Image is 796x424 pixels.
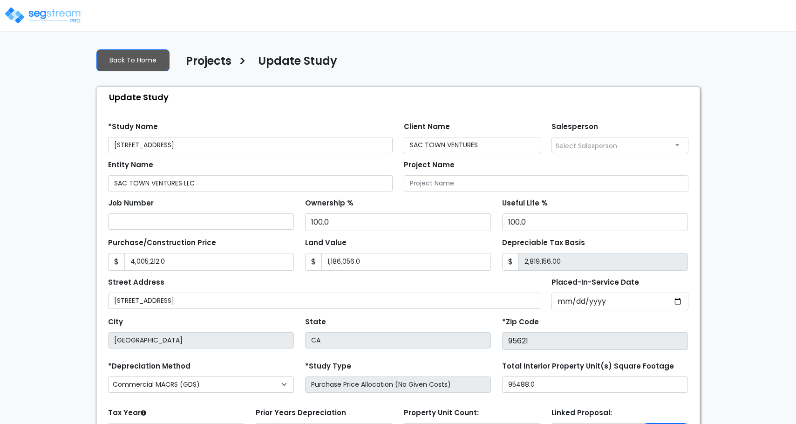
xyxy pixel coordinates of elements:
label: *Study Name [108,122,158,132]
label: Property Unit Count: [404,408,479,418]
label: Client Name [404,122,450,132]
input: Study Name [108,137,393,153]
label: Project Name [404,160,455,171]
div: Update Study [102,87,700,107]
a: Back To Home [96,49,170,71]
input: total square foot [502,376,688,393]
label: Useful Life % [502,198,548,209]
input: Street Address [108,293,541,309]
input: Purchase or Construction Price [124,253,294,271]
label: Total Interior Property Unit(s) Square Footage [502,361,674,372]
label: Placed-In-Service Date [551,277,639,288]
label: *Study Type [305,361,351,372]
h3: > [238,54,246,72]
label: Depreciable Tax Basis [502,238,585,248]
label: *Depreciation Method [108,361,190,372]
span: Select Salesperson [556,141,617,150]
label: Linked Proposal: [551,408,612,418]
a: Update Study [251,55,337,74]
label: Land Value [305,238,347,248]
a: Projects [179,55,231,74]
img: logo_pro_r.png [4,6,83,25]
label: *Zip Code [502,317,539,328]
span: $ [502,253,519,271]
label: Tax Year [108,408,146,418]
label: Purchase/Construction Price [108,238,216,248]
input: 0.00 [518,253,688,271]
label: Entity Name [108,160,153,171]
label: State [305,317,326,328]
label: Ownership % [305,198,354,209]
span: $ [305,253,322,271]
input: Land Value [321,253,491,271]
label: City [108,317,123,328]
h4: Projects [186,55,231,70]
input: Project Name [404,175,688,191]
label: Street Address [108,277,164,288]
h4: Update Study [258,55,337,70]
label: Job Number [108,198,154,209]
input: Client Name [404,137,541,153]
input: Entity Name [108,175,393,191]
input: Depreciation [502,213,688,231]
span: $ [108,253,125,271]
input: Ownership [305,213,491,231]
label: Prior Years Depreciation [256,408,346,418]
label: Salesperson [551,122,598,132]
input: Zip Code [502,332,688,350]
